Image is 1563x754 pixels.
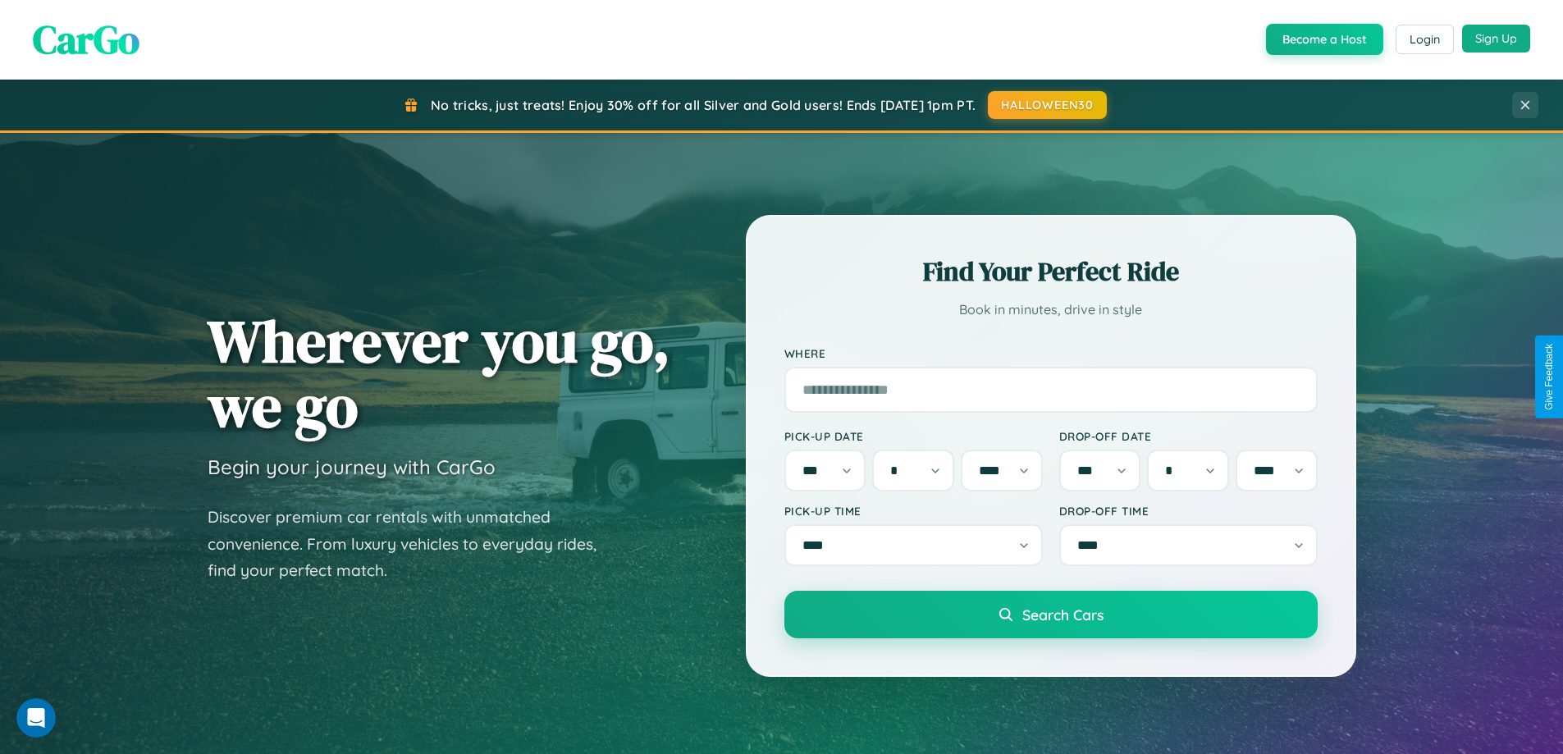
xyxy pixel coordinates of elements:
label: Pick-up Time [784,504,1043,518]
label: Drop-off Time [1059,504,1318,518]
h2: Find Your Perfect Ride [784,254,1318,290]
span: No tricks, just treats! Enjoy 30% off for all Silver and Gold users! Ends [DATE] 1pm PT. [431,97,976,113]
div: Give Feedback [1543,344,1555,410]
h1: Wherever you go, we go [208,308,670,438]
span: CarGo [33,12,139,66]
button: Become a Host [1266,24,1383,55]
h3: Begin your journey with CarGo [208,455,496,479]
p: Book in minutes, drive in style [784,298,1318,322]
iframe: Intercom live chat [16,698,56,738]
span: Search Cars [1022,605,1104,624]
button: Login [1396,25,1454,54]
label: Where [784,346,1318,360]
label: Pick-up Date [784,429,1043,443]
p: Discover premium car rentals with unmatched convenience. From luxury vehicles to everyday rides, ... [208,504,618,584]
button: HALLOWEEN30 [988,91,1107,119]
label: Drop-off Date [1059,429,1318,443]
button: Sign Up [1462,25,1530,53]
button: Search Cars [784,591,1318,638]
